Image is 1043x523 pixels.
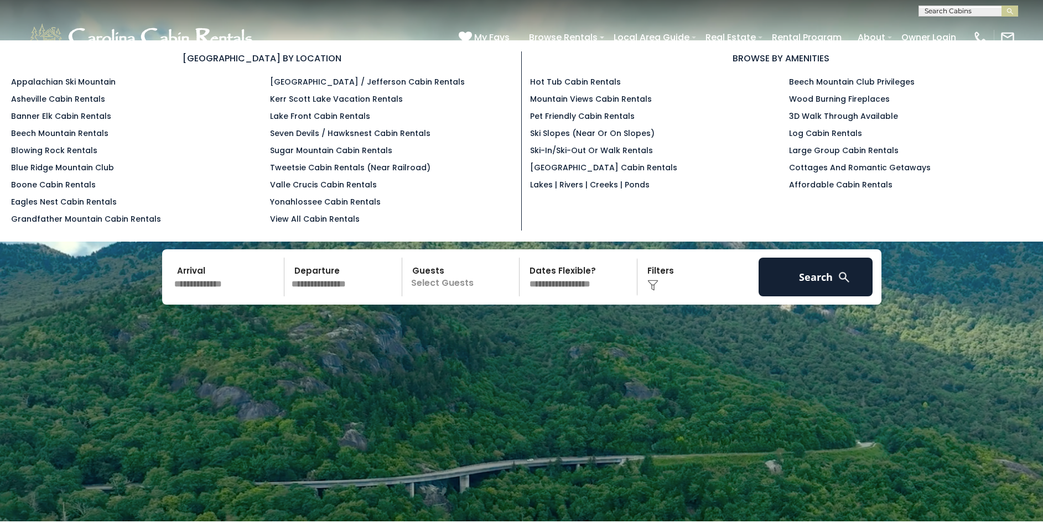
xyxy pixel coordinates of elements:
[789,128,862,139] a: Log Cabin Rentals
[270,213,360,224] a: View All Cabin Rentals
[896,28,962,47] a: Owner Login
[530,162,677,173] a: [GEOGRAPHIC_DATA] Cabin Rentals
[270,196,381,207] a: Yonahlossee Cabin Rentals
[459,30,512,45] a: My Favs
[973,30,988,45] img: phone-regular-white.png
[11,111,111,122] a: Banner Elk Cabin Rentals
[11,196,117,207] a: Eagles Nest Cabin Rentals
[530,93,652,104] a: Mountain Views Cabin Rentals
[270,179,377,190] a: Valle Crucis Cabin Rentals
[270,76,465,87] a: [GEOGRAPHIC_DATA] / Jefferson Cabin Rentals
[8,208,1035,243] h1: Your Adventure Starts Here
[789,76,915,87] a: Beech Mountain Club Privileges
[523,28,603,47] a: Browse Rentals
[530,128,655,139] a: Ski Slopes (Near or On Slopes)
[270,128,430,139] a: Seven Devils / Hawksnest Cabin Rentals
[759,258,873,296] button: Search
[608,28,695,47] a: Local Area Guide
[852,28,891,47] a: About
[11,162,114,173] a: Blue Ridge Mountain Club
[11,213,161,224] a: Grandfather Mountain Cabin Rentals
[11,179,96,190] a: Boone Cabin Rentals
[270,145,392,156] a: Sugar Mountain Cabin Rentals
[474,30,510,44] span: My Favs
[11,76,116,87] a: Appalachian Ski Mountain
[11,145,97,156] a: Blowing Rock Rentals
[11,128,108,139] a: Beech Mountain Rentals
[530,179,650,190] a: Lakes | Rivers | Creeks | Ponds
[270,93,403,104] a: Kerr Scott Lake Vacation Rentals
[1000,30,1015,45] img: mail-regular-white.png
[647,280,658,291] img: filter--v1.png
[530,145,653,156] a: Ski-in/Ski-Out or Walk Rentals
[530,51,1032,65] h3: BROWSE BY AMENITIES
[789,111,898,122] a: 3D Walk Through Available
[530,111,635,122] a: Pet Friendly Cabin Rentals
[789,145,899,156] a: Large Group Cabin Rentals
[789,162,931,173] a: Cottages and Romantic Getaways
[837,270,851,284] img: search-regular-white.png
[789,93,890,104] a: Wood Burning Fireplaces
[766,28,847,47] a: Rental Program
[530,76,621,87] a: Hot Tub Cabin Rentals
[28,21,257,54] img: White-1-1-2.png
[270,162,430,173] a: Tweetsie Cabin Rentals (Near Railroad)
[11,93,105,104] a: Asheville Cabin Rentals
[789,179,892,190] a: Affordable Cabin Rentals
[270,111,370,122] a: Lake Front Cabin Rentals
[11,51,513,65] h3: [GEOGRAPHIC_DATA] BY LOCATION
[700,28,761,47] a: Real Estate
[406,258,520,296] p: Select Guests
